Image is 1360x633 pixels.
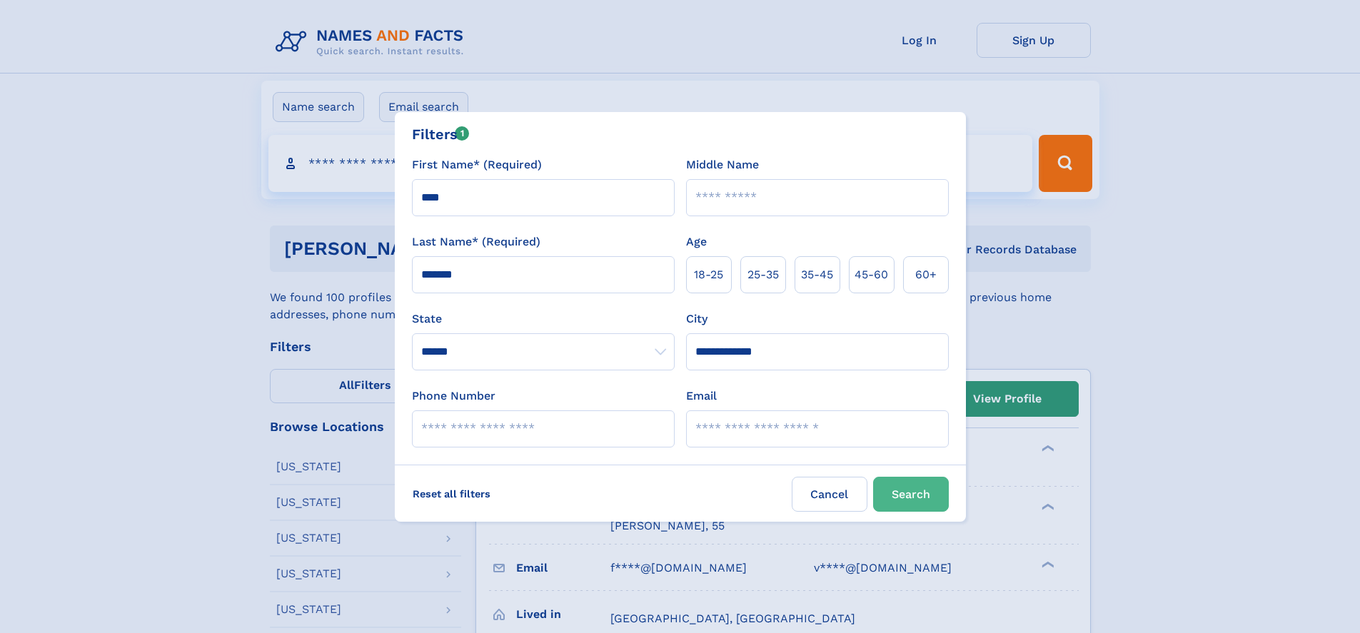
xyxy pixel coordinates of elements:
[686,233,707,250] label: Age
[412,123,470,145] div: Filters
[873,477,949,512] button: Search
[412,156,542,173] label: First Name* (Required)
[792,477,867,512] label: Cancel
[915,266,937,283] span: 60+
[686,310,707,328] label: City
[686,156,759,173] label: Middle Name
[801,266,833,283] span: 35‑45
[412,310,675,328] label: State
[694,266,723,283] span: 18‑25
[855,266,888,283] span: 45‑60
[412,233,540,250] label: Last Name* (Required)
[412,388,495,405] label: Phone Number
[686,388,717,405] label: Email
[747,266,779,283] span: 25‑35
[403,477,500,511] label: Reset all filters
